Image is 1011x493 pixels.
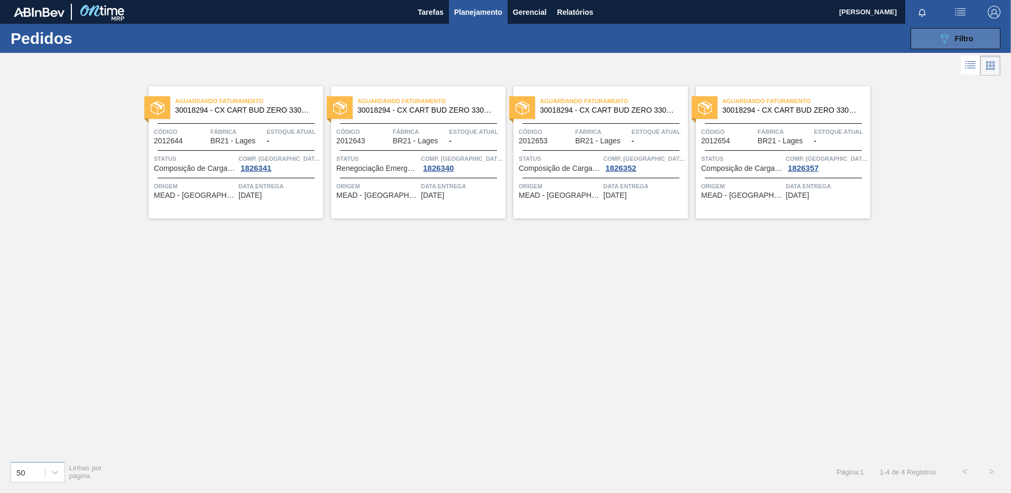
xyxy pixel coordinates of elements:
[69,464,102,480] span: Linhas por página
[336,181,418,191] span: Origem
[701,137,730,145] span: 2012654
[336,191,418,199] span: MEAD - SÃO PAULO (SP)
[238,181,320,191] span: Data entrega
[603,181,685,191] span: Data entrega
[837,468,863,476] span: Página : 1
[701,191,783,199] span: MEAD - SÃO PAULO (SP)
[210,126,264,137] span: Fábrica
[154,165,236,172] span: Composição de Carga Aceita
[421,181,503,191] span: Data entrega
[786,191,809,199] span: 20/10/2025
[357,96,505,106] span: Aguardando Faturamento
[519,153,601,164] span: Status
[955,34,973,43] span: Filtro
[540,96,688,106] span: Aguardando Faturamento
[154,153,236,164] span: Status
[701,165,783,172] span: Composição de Carga Aceita
[603,191,627,199] span: 06/10/2025
[786,153,868,164] span: Comp. Carga
[758,137,803,145] span: BR21 - Lages
[175,96,323,106] span: Aguardando Faturamento
[631,137,634,145] span: -
[323,86,505,218] a: statusAguardando Faturamento30018294 - CX CART BUD ZERO 330ML C6 429 298GCódigo2012643FábricaBR21...
[814,126,868,137] span: Estoque atual
[701,153,783,164] span: Status
[154,126,208,137] span: Código
[758,126,812,137] span: Fábrica
[575,126,629,137] span: Fábrica
[988,6,1000,19] img: Logout
[333,101,347,115] img: status
[154,181,236,191] span: Origem
[722,106,862,114] span: 30018294 - CX CART BUD ZERO 330ML C6 429 298G
[357,106,497,114] span: 30018294 - CX CART BUD ZERO 330ML C6 429 298G
[701,126,755,137] span: Código
[154,137,183,145] span: 2012644
[880,468,936,476] span: 1 - 4 de 4 Registros
[516,101,529,115] img: status
[266,126,320,137] span: Estoque atual
[14,7,65,17] img: TNhmsLtSVTkK8tSr43FrP2fwEKptu5GPRR3wAAAABJRU5ErkJggg==
[505,86,688,218] a: statusAguardando Faturamento30018294 - CX CART BUD ZERO 330ML C6 429 298GCódigo2012653FábricaBR21...
[238,164,273,172] div: 1826341
[449,126,503,137] span: Estoque atual
[393,137,438,145] span: BR21 - Lages
[952,459,978,485] button: <
[449,137,452,145] span: -
[911,28,1000,49] button: Filtro
[266,137,269,145] span: -
[954,6,967,19] img: userActions
[519,181,601,191] span: Origem
[175,106,315,114] span: 30018294 - CX CART BUD ZERO 330ML C6 429 298G
[238,153,320,164] span: Comp. Carga
[519,191,601,199] span: MEAD - SÃO PAULO (SP)
[557,6,593,19] span: Relatórios
[786,164,821,172] div: 1826357
[210,137,256,145] span: BR21 - Lages
[336,137,365,145] span: 2012643
[814,137,816,145] span: -
[980,56,1000,76] div: Visão em Cards
[519,137,548,145] span: 2012653
[421,153,503,172] a: Comp. [GEOGRAPHIC_DATA]1826340
[575,137,621,145] span: BR21 - Lages
[905,5,939,20] button: Notificações
[238,153,320,172] a: Comp. [GEOGRAPHIC_DATA]1826341
[418,6,444,19] span: Tarefas
[631,126,685,137] span: Estoque atual
[336,126,390,137] span: Código
[688,86,870,218] a: statusAguardando Faturamento30018294 - CX CART BUD ZERO 330ML C6 429 298GCódigo2012654FábricaBR21...
[454,6,502,19] span: Planejamento
[698,101,712,115] img: status
[701,181,783,191] span: Origem
[603,153,685,172] a: Comp. [GEOGRAPHIC_DATA]1826352
[722,96,870,106] span: Aguardando Faturamento
[336,165,418,172] span: Renegociação Emergencial de Pedido Recusada
[11,32,169,44] h1: Pedidos
[786,153,868,172] a: Comp. [GEOGRAPHIC_DATA]1826357
[141,86,323,218] a: statusAguardando Faturamento30018294 - CX CART BUD ZERO 330ML C6 429 298GCódigo2012644FábricaBR21...
[519,126,573,137] span: Código
[16,468,25,477] div: 50
[540,106,679,114] span: 30018294 - CX CART BUD ZERO 330ML C6 429 298G
[421,164,456,172] div: 1826340
[421,191,444,199] span: 19/09/2025
[154,191,236,199] span: MEAD - SÃO PAULO (SP)
[151,101,164,115] img: status
[961,56,980,76] div: Visão em Lista
[519,165,601,172] span: Composição de Carga Aceita
[603,164,638,172] div: 1826352
[513,6,547,19] span: Gerencial
[421,153,503,164] span: Comp. Carga
[978,459,1005,485] button: >
[336,153,418,164] span: Status
[786,181,868,191] span: Data entrega
[238,191,262,199] span: 19/09/2025
[393,126,447,137] span: Fábrica
[603,153,685,164] span: Comp. Carga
